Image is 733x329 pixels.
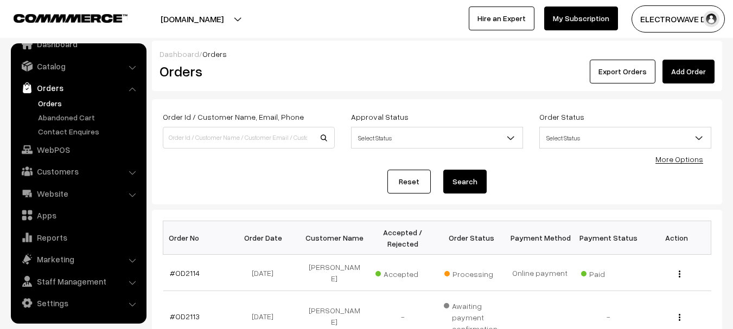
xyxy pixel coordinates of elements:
h2: Orders [160,63,334,80]
button: Export Orders [590,60,655,83]
a: Reset [387,170,431,193]
a: More Options [655,154,703,164]
span: Paid [581,266,635,280]
span: Select Status [540,128,711,147]
a: Abandoned Cart [35,112,143,123]
a: Dashboard [14,34,143,54]
a: WebPOS [14,140,143,159]
button: Search [443,170,487,193]
a: Apps [14,205,143,225]
a: Orders [35,98,143,109]
img: Menu [679,270,680,278]
a: Catalog [14,56,143,76]
a: Settings [14,293,143,313]
a: COMMMERCE [14,11,109,24]
span: Select Status [539,127,711,149]
label: Order Status [539,111,584,122]
a: #OD2113 [170,312,200,321]
td: [DATE] [232,255,300,291]
th: Order Date [232,221,300,255]
a: Hire an Expert [469,7,534,30]
img: user [703,11,719,27]
label: Order Id / Customer Name, Email, Phone [163,111,304,122]
a: Staff Management [14,272,143,291]
div: / [160,48,715,60]
a: Reports [14,228,143,247]
button: ELECTROWAVE DE… [632,5,725,33]
button: [DOMAIN_NAME] [123,5,262,33]
a: Marketing [14,249,143,269]
a: Customers [14,162,143,181]
a: My Subscription [544,7,618,30]
img: Menu [679,314,680,321]
span: Select Status [352,128,522,147]
span: Processing [444,266,499,280]
a: Website [14,184,143,203]
th: Accepted / Rejected [368,221,437,255]
th: Payment Method [506,221,574,255]
a: Dashboard [160,49,199,59]
img: COMMMERCE [14,14,128,22]
a: #OD2114 [170,268,200,278]
th: Order No [163,221,232,255]
th: Action [642,221,711,255]
label: Approval Status [351,111,409,122]
td: [PERSON_NAME] [300,255,368,291]
a: Orders [14,78,143,98]
span: Accepted [375,266,430,280]
a: Contact Enquires [35,126,143,137]
a: Add Order [662,60,715,83]
span: Orders [202,49,227,59]
td: Online payment [506,255,574,291]
th: Order Status [437,221,506,255]
input: Order Id / Customer Name / Customer Email / Customer Phone [163,127,335,149]
span: Select Status [351,127,523,149]
th: Payment Status [574,221,642,255]
th: Customer Name [300,221,368,255]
